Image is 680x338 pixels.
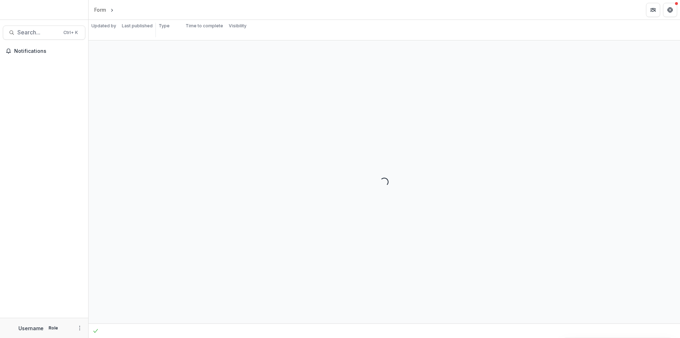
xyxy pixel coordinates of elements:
p: Time to complete [186,23,223,29]
button: Partners [646,3,660,17]
p: Username [18,325,44,332]
button: Search... [3,26,85,40]
p: Updated by [91,23,116,29]
span: Notifications [14,48,83,54]
div: Form [94,6,106,13]
nav: breadcrumb [91,5,145,15]
p: Role [46,325,60,331]
div: Ctrl + K [62,29,79,37]
button: More [75,324,84,332]
button: Get Help [663,3,677,17]
span: Search... [17,29,59,36]
p: Type [159,23,170,29]
a: Form [91,5,109,15]
p: Visibility [229,23,246,29]
p: Last published [122,23,153,29]
button: Notifications [3,45,85,57]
